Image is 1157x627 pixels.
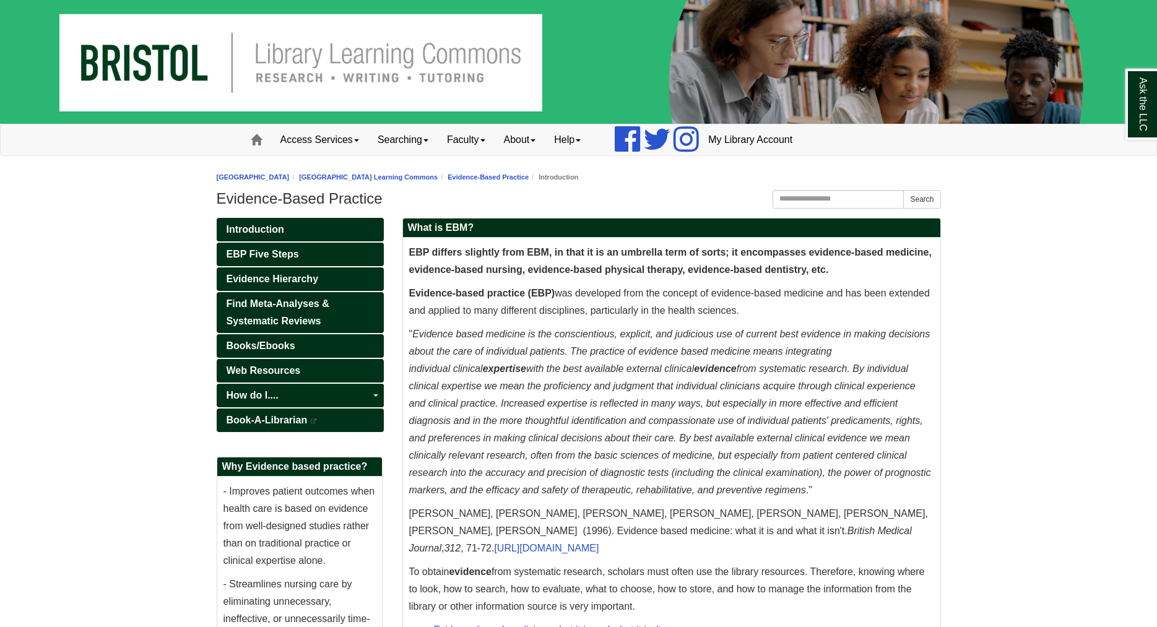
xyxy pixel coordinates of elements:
em: Evidence based medicine is the conscientious, explicit, and judicious use of current best evidenc... [409,329,931,495]
span: Books/Ebooks [227,340,295,351]
em: British Medical Journal [409,525,912,553]
a: Book-A-Librarian [217,409,384,432]
a: Help [545,124,590,155]
a: Evidence Hierarchy [217,267,384,291]
a: EBP Five Steps [217,243,384,266]
a: Access Services [271,124,368,155]
span: Find Meta-Analyses & Systematic Reviews [227,298,329,326]
span: expertise [483,363,526,374]
span: Evidence Hierarchy [227,274,319,284]
li: Introduction [529,171,578,183]
p: - Improves patient outcomes when health care is based on evidence from well-designed studies rath... [223,483,376,569]
p: was developed from the concept of evidence-based medicine and has been extended and applied to ma... [409,285,934,319]
span: EBP Five Steps [227,249,299,259]
span: How do I.... [227,390,279,400]
nav: breadcrumb [217,171,941,183]
span: Book-A-Librarian [227,415,308,425]
span: Introduction [227,224,284,235]
p: To obtain from systematic research, scholars must often use the library resources. Therefore, kno... [409,563,934,615]
a: About [495,124,545,155]
a: Faculty [438,124,495,155]
a: [URL][DOMAIN_NAME] [494,543,599,553]
i: This link opens in a new window [310,418,318,424]
em: 312 [444,543,461,553]
button: Search [903,190,940,209]
a: Books/Ebooks [217,334,384,358]
strong: evidence [449,566,491,577]
p: [PERSON_NAME], [PERSON_NAME], [PERSON_NAME], [PERSON_NAME], [PERSON_NAME], [PERSON_NAME], [PERSON... [409,505,934,557]
a: Find Meta-Analyses & Systematic Reviews [217,292,384,333]
a: Evidence-Based Practice [448,173,529,181]
h2: Why Evidence based practice? [217,457,382,477]
a: Searching [368,124,438,155]
span: Web Resources [227,365,301,376]
a: Introduction [217,218,384,241]
a: Web Resources [217,359,384,383]
span: EBP differs slightly from EBM, in that it is an umbrella term of sorts; it encompasses evidence-b... [409,247,932,275]
a: How do I.... [217,384,384,407]
p: " ." [409,326,934,499]
a: [GEOGRAPHIC_DATA] Learning Commons [299,173,438,181]
a: My Library Account [699,124,802,155]
a: [GEOGRAPHIC_DATA] [217,173,290,181]
h1: Evidence-Based Practice [217,190,941,207]
span: evidence [694,363,736,374]
h2: What is EBM? [403,218,940,238]
strong: Evidence-based practice (EBP) [409,288,555,298]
